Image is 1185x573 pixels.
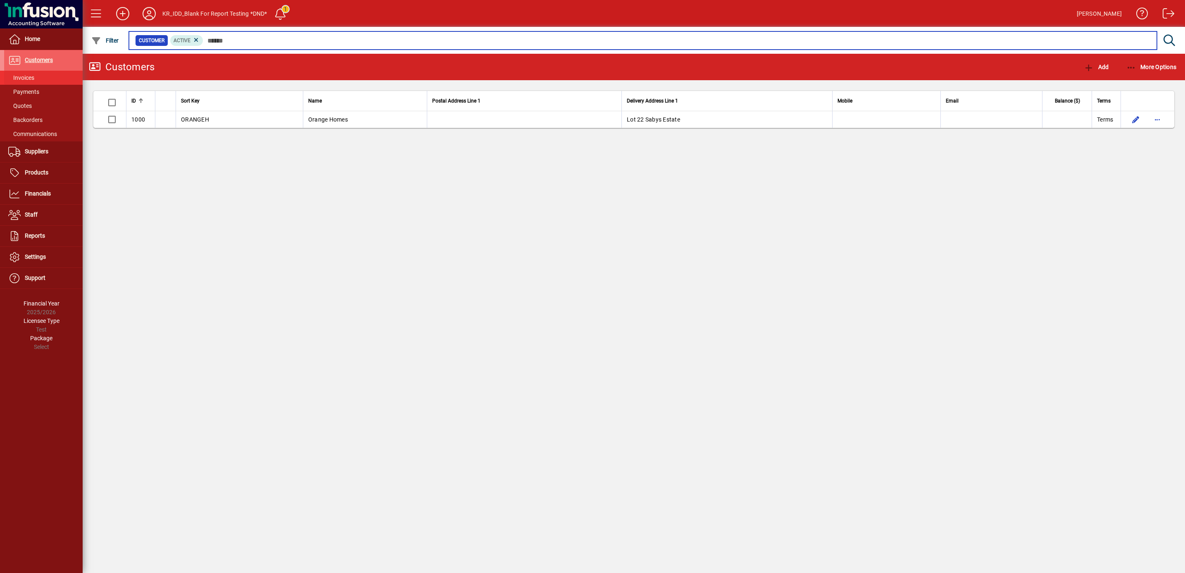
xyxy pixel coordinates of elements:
button: Profile [136,6,162,21]
span: Email [946,96,959,105]
span: Terms [1097,115,1113,124]
span: Postal Address Line 1 [432,96,481,105]
span: ID [131,96,136,105]
a: Suppliers [4,141,83,162]
div: ID [131,96,150,105]
mat-chip: Activation Status: Active [170,35,203,46]
span: Settings [25,253,46,260]
span: Lot 22 Sabys Estate [627,116,680,123]
button: More Options [1124,60,1179,74]
span: Financials [25,190,51,197]
span: Staff [25,211,38,218]
span: Products [25,169,48,176]
span: Add [1084,64,1109,70]
span: Name [308,96,322,105]
button: Edit [1129,113,1142,126]
span: ORANGEH [181,116,209,123]
span: Package [30,335,52,341]
span: Delivery Address Line 1 [627,96,678,105]
a: Staff [4,205,83,225]
span: Terms [1097,96,1111,105]
button: Filter [89,33,121,48]
a: Quotes [4,99,83,113]
a: Settings [4,247,83,267]
a: Products [4,162,83,183]
span: Customer [139,36,164,45]
a: Reports [4,226,83,246]
span: Backorders [8,117,43,123]
button: More options [1151,113,1164,126]
div: [PERSON_NAME] [1077,7,1122,20]
div: KR_IDD_Blank For Report Testing *DND* [162,7,267,20]
a: Payments [4,85,83,99]
a: Logout [1156,2,1175,29]
a: Home [4,29,83,50]
a: Financials [4,184,83,204]
div: Mobile [838,96,935,105]
span: Licensee Type [24,318,59,324]
a: Knowledge Base [1130,2,1148,29]
div: Balance ($) [1047,96,1087,105]
a: Support [4,268,83,289]
div: Name [308,96,422,105]
button: Add [109,6,136,21]
span: 1000 [131,116,145,123]
div: Customers [89,60,155,74]
span: More Options [1126,64,1177,70]
span: Balance ($) [1055,96,1080,105]
a: Backorders [4,113,83,127]
button: Add [1082,60,1111,74]
span: Payments [8,88,39,95]
span: Customers [25,57,53,63]
span: Reports [25,232,45,239]
span: Communications [8,131,57,137]
span: Financial Year [24,300,59,307]
span: Filter [91,37,119,44]
span: Orange Homes [308,116,348,123]
a: Communications [4,127,83,141]
span: Active [174,38,190,43]
span: Quotes [8,103,32,109]
span: Support [25,275,45,281]
div: Email [946,96,1037,105]
span: Invoices [8,74,34,81]
span: Sort Key [181,96,200,105]
span: Suppliers [25,148,48,155]
span: Home [25,36,40,42]
a: Invoices [4,71,83,85]
span: Mobile [838,96,852,105]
